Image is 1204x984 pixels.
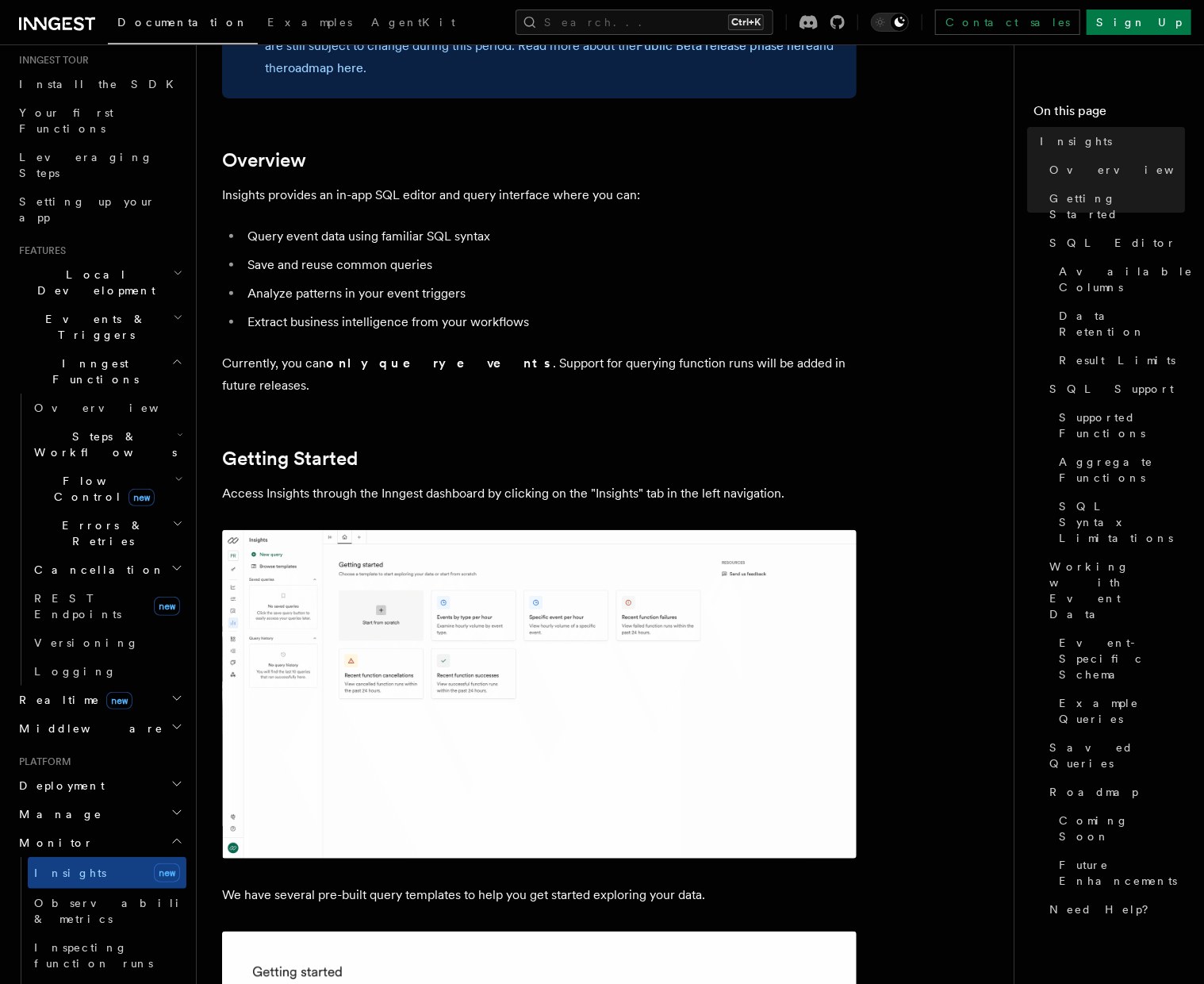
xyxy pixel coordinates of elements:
[1059,454,1185,486] span: Aggregate Functions
[13,686,186,714] button: Realtimenew
[222,184,857,206] p: Insights provides an in-app SQL editor and query interface where you can:
[267,16,352,29] span: Examples
[1043,229,1185,257] a: SQL Editor
[28,517,172,549] span: Errors & Retries
[243,254,857,276] li: Save and reuse common queries
[265,13,838,79] p: Insights support is currently in Public Beta. Some details including SQL syntax and feature avail...
[13,305,186,349] button: Events & Triggers
[28,628,186,657] a: Versioning
[1033,102,1185,127] h4: On this page
[13,260,186,305] button: Local Development
[1053,492,1185,552] a: SQL Syntax Limitations
[1059,695,1185,727] span: Example Queries
[1049,381,1174,397] span: SQL Support
[28,473,174,505] span: Flow Control
[13,187,186,232] a: Setting up your app
[1087,10,1191,35] a: Sign Up
[283,60,363,75] a: roadmap here
[13,771,186,800] button: Deployment
[1059,263,1193,295] span: Available Columns
[34,867,106,879] span: Insights
[935,10,1080,35] a: Contact sales
[13,394,186,686] div: Inngest Functions
[1043,184,1185,229] a: Getting Started
[1049,784,1138,800] span: Roadmap
[13,828,186,857] button: Monitor
[1049,901,1160,917] span: Need Help?
[1033,127,1185,156] a: Insights
[128,489,155,506] span: new
[1053,257,1185,302] a: Available Columns
[1053,448,1185,492] a: Aggregate Functions
[1053,302,1185,346] a: Data Retention
[13,244,66,257] span: Features
[1049,190,1185,222] span: Getting Started
[1049,235,1176,251] span: SQL Editor
[108,5,258,44] a: Documentation
[13,800,186,828] button: Manage
[28,394,186,422] a: Overview
[28,429,177,460] span: Steps & Workflows
[13,835,94,851] span: Monitor
[728,14,764,30] kbd: Ctrl+K
[28,933,186,978] a: Inspecting function runs
[154,597,180,616] span: new
[34,665,117,678] span: Logging
[1059,409,1185,441] span: Supported Functions
[154,863,180,882] span: new
[13,755,71,768] span: Platform
[243,283,857,305] li: Analyze patterns in your event triggers
[222,149,306,171] a: Overview
[1043,375,1185,403] a: SQL Support
[19,151,153,179] span: Leveraging Steps
[106,692,132,709] span: new
[13,98,186,143] a: Your first Functions
[222,448,358,470] a: Getting Started
[34,592,121,621] span: REST Endpoints
[34,941,153,970] span: Inspecting function runs
[1043,733,1185,778] a: Saved Queries
[222,884,857,906] p: We have several pre-built query templates to help you get started exploring your data.
[1043,895,1185,924] a: Need Help?
[1059,352,1175,368] span: Result Limits
[362,5,465,43] a: AgentKit
[28,584,186,628] a: REST Endpointsnew
[19,195,155,224] span: Setting up your app
[1053,403,1185,448] a: Supported Functions
[13,349,186,394] button: Inngest Functions
[34,402,197,414] span: Overview
[1059,308,1185,340] span: Data Retention
[1043,156,1185,184] a: Overview
[222,482,857,505] p: Access Insights through the Inngest dashboard by clicking on the "Insights" tab in the left navig...
[1043,778,1185,806] a: Roadmap
[1043,552,1185,628] a: Working with Event Data
[871,13,909,32] button: Toggle dark mode
[516,10,773,35] button: Search...Ctrl+K
[1059,857,1185,889] span: Future Enhancements
[326,356,553,371] strong: only query events
[34,897,197,925] span: Observability & metrics
[13,143,186,187] a: Leveraging Steps
[13,311,173,343] span: Events & Triggers
[28,511,186,555] button: Errors & Retries
[1059,498,1185,546] span: SQL Syntax Limitations
[13,70,186,98] a: Install the SDK
[243,225,857,248] li: Query event data using familiar SQL syntax
[19,106,113,135] span: Your first Functions
[13,721,163,736] span: Middleware
[1059,813,1185,844] span: Coming Soon
[1053,628,1185,689] a: Event-Specific Schema
[243,311,857,333] li: Extract business intelligence from your workflows
[1049,740,1185,771] span: Saved Queries
[28,889,186,933] a: Observability & metrics
[28,562,165,578] span: Cancellation
[1053,851,1185,895] a: Future Enhancements
[13,778,105,794] span: Deployment
[13,692,132,708] span: Realtime
[1040,133,1112,149] span: Insights
[1053,346,1185,375] a: Result Limits
[222,352,857,397] p: Currently, you can . Support for querying function runs will be added in future releases.
[28,555,186,584] button: Cancellation
[222,530,857,859] img: Getting Started Dashboard View
[28,467,186,511] button: Flow Controlnew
